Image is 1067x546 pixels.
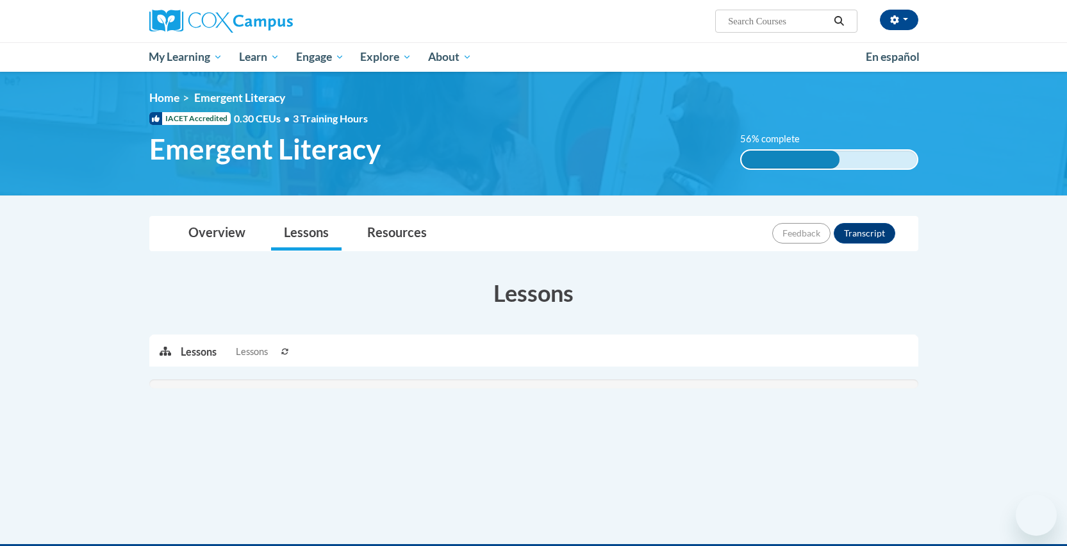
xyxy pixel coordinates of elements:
a: Home [149,91,179,104]
span: En español [866,50,920,63]
span: Emergent Literacy [194,91,285,104]
span: IACET Accredited [149,112,231,125]
label: 56% complete [740,132,814,146]
span: • [284,112,290,124]
a: Lessons [271,217,342,251]
span: Explore [360,49,411,65]
span: My Learning [149,49,222,65]
a: Explore [352,42,420,72]
div: Main menu [130,42,938,72]
a: My Learning [141,42,231,72]
p: Lessons [181,345,217,359]
a: About [420,42,480,72]
input: Search Courses [727,13,829,29]
span: Learn [239,49,279,65]
a: Learn [231,42,288,72]
a: Cox Campus [149,10,393,33]
span: About [428,49,472,65]
button: Transcript [834,223,895,244]
span: 0.30 CEUs [234,112,293,126]
span: Engage [296,49,344,65]
button: Account Settings [880,10,918,30]
iframe: Button to launch messaging window [1016,495,1057,536]
button: Feedback [772,223,831,244]
span: 3 Training Hours [293,112,368,124]
a: Overview [176,217,258,251]
a: Engage [288,42,352,72]
img: Cox Campus [149,10,293,33]
h3: Lessons [149,277,918,309]
div: 56% complete [741,151,840,169]
button: Search [829,13,848,29]
span: Emergent Literacy [149,132,381,166]
span: Lessons [236,345,268,359]
a: En español [857,44,928,70]
a: Resources [354,217,440,251]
